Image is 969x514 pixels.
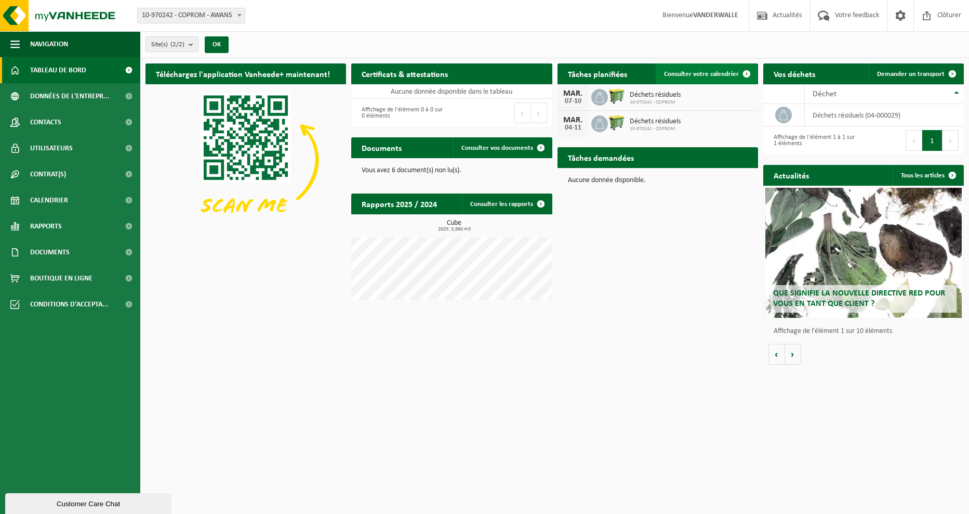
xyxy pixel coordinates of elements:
[893,165,963,186] a: Tous les articles
[362,167,541,174] p: Vous avez 6 document(s) non lu(s).
[563,124,583,132] div: 04-11
[453,137,551,158] a: Consulter vos documents
[568,177,748,184] p: Aucune donnée disponible.
[30,83,110,109] span: Données de l'entrepr...
[563,98,583,105] div: 07-10
[768,344,785,365] button: Vorige
[608,87,626,105] img: WB-0660-HPE-GN-50
[351,194,447,214] h2: Rapports 2025 / 2024
[765,188,962,318] a: Que signifie la nouvelle directive RED pour vous en tant que client ?
[664,71,739,78] span: Consulter votre calendrier
[30,213,62,239] span: Rapports
[30,291,109,317] span: Conditions d'accepta...
[693,11,738,19] strong: VANDERWALLE
[145,36,198,52] button: Site(s)(2/2)
[768,129,858,152] div: Affichage de l'élément 1 à 1 sur 1 éléments
[351,137,412,158] h2: Documents
[205,36,229,53] button: OK
[514,102,531,123] button: Previous
[138,8,245,23] span: 10-970242 - COPROM - AWANS
[462,194,551,214] a: Consulter les rapports
[351,84,552,99] td: Aucune donnée disponible dans le tableau
[351,63,458,84] h2: Certificats & attestations
[151,37,184,53] span: Site(s)
[656,63,757,84] a: Consulter votre calendrier
[557,147,644,168] h2: Tâches demandées
[774,328,959,335] p: Affichage de l'élément 1 sur 10 éléments
[137,8,245,23] span: 10-970242 - COPROM - AWANS
[30,187,68,213] span: Calendrier
[630,118,681,126] span: Déchets résiduels
[30,239,70,265] span: Documents
[356,220,552,232] h3: Cube
[557,63,638,84] h2: Tâches planifiées
[531,102,547,123] button: Next
[30,57,86,83] span: Tableau de bord
[763,63,826,84] h2: Vos déchets
[30,31,68,57] span: Navigation
[922,130,943,151] button: 1
[608,114,626,132] img: WB-0660-HPE-GN-50
[563,116,583,124] div: MAR.
[145,63,340,84] h2: Téléchargez l'application Vanheede+ maintenant!
[145,84,346,235] img: Download de VHEPlus App
[30,161,66,187] span: Contrat(s)
[461,145,533,151] span: Consulter vos documents
[943,130,959,151] button: Next
[869,63,963,84] a: Demander un transport
[805,104,964,126] td: déchets résiduels (04-000029)
[630,91,681,99] span: Déchets résiduels
[30,109,61,135] span: Contacts
[30,265,92,291] span: Boutique en ligne
[877,71,945,78] span: Demander un transport
[630,99,681,106] span: 10-970241 - COPROM
[813,90,837,98] span: Déchet
[773,289,945,307] span: Que signifie la nouvelle directive RED pour vous en tant que client ?
[356,101,446,124] div: Affichage de l'élément 0 à 0 sur 0 éléments
[5,491,174,514] iframe: chat widget
[563,89,583,98] div: MAR.
[30,135,73,161] span: Utilisateurs
[356,227,552,232] span: 2025: 3,960 m3
[906,130,922,151] button: Previous
[763,165,819,185] h2: Actualités
[785,344,801,365] button: Volgende
[630,126,681,132] span: 10-970241 - COPROM
[170,41,184,48] count: (2/2)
